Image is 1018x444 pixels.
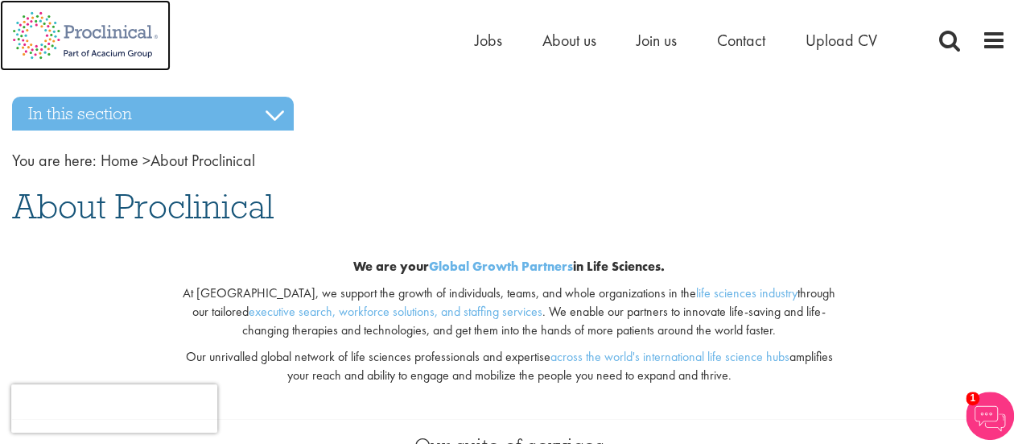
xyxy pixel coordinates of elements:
span: You are here: [12,150,97,171]
iframe: reCAPTCHA [11,384,217,433]
a: Join us [637,30,677,51]
span: > [142,150,150,171]
a: About us [542,30,596,51]
a: breadcrumb link to Home [101,150,138,171]
a: Contact [717,30,765,51]
a: Jobs [475,30,502,51]
a: across the world's international life science hubs [550,348,789,365]
p: Our unrivalled global network of life sciences professionals and expertise amplifies your reach a... [182,348,836,385]
p: At [GEOGRAPHIC_DATA], we support the growth of individuals, teams, and whole organizations in the... [182,284,836,340]
a: life sciences industry [696,284,798,301]
img: Chatbot [966,392,1014,440]
span: About Proclinical [12,185,274,228]
b: We are your in Life Sciences. [353,258,665,275]
a: executive search, workforce solutions, and staffing services [249,303,542,320]
a: Upload CV [806,30,877,51]
span: 1 [966,392,979,405]
a: Global Growth Partners [429,258,573,275]
span: About Proclinical [101,150,255,171]
h3: In this section [12,97,294,131]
